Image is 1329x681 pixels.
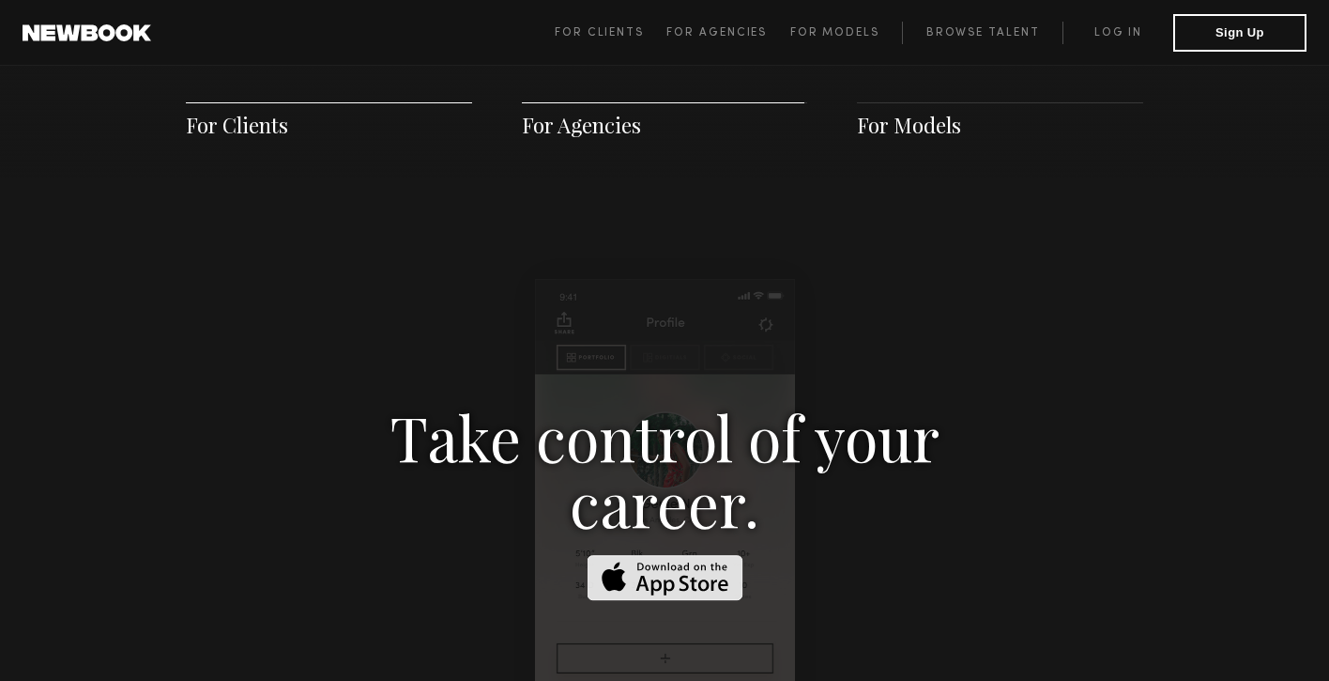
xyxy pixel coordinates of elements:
[790,22,903,44] a: For Models
[341,404,988,535] h3: Take control of your career.
[587,555,742,601] img: Download on the App Store
[1173,14,1306,52] button: Sign Up
[857,111,961,139] a: For Models
[522,111,641,139] a: For Agencies
[1062,22,1173,44] a: Log in
[666,27,767,39] span: For Agencies
[790,27,879,39] span: For Models
[555,22,666,44] a: For Clients
[555,27,644,39] span: For Clients
[186,111,288,139] a: For Clients
[666,22,789,44] a: For Agencies
[902,22,1062,44] a: Browse Talent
